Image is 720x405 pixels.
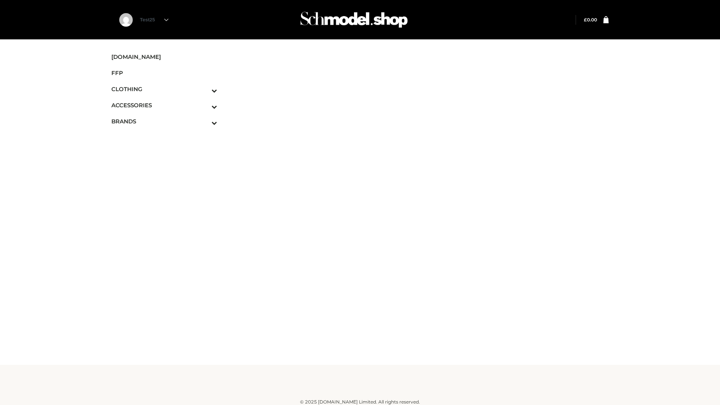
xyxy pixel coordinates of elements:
a: FFP [111,65,217,81]
a: [DOMAIN_NAME] [111,49,217,65]
a: CLOTHINGToggle Submenu [111,81,217,97]
span: CLOTHING [111,85,217,93]
span: ACCESSORIES [111,101,217,109]
img: Schmodel Admin 964 [298,5,410,34]
span: [DOMAIN_NAME] [111,52,217,61]
button: Toggle Submenu [191,97,217,113]
a: £0.00 [584,17,597,22]
a: BRANDSToggle Submenu [111,113,217,129]
span: £ [584,17,587,22]
span: BRANDS [111,117,217,126]
button: Toggle Submenu [191,81,217,97]
bdi: 0.00 [584,17,597,22]
span: FFP [111,69,217,77]
a: ACCESSORIESToggle Submenu [111,97,217,113]
button: Toggle Submenu [191,113,217,129]
a: Test25 [140,17,168,22]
